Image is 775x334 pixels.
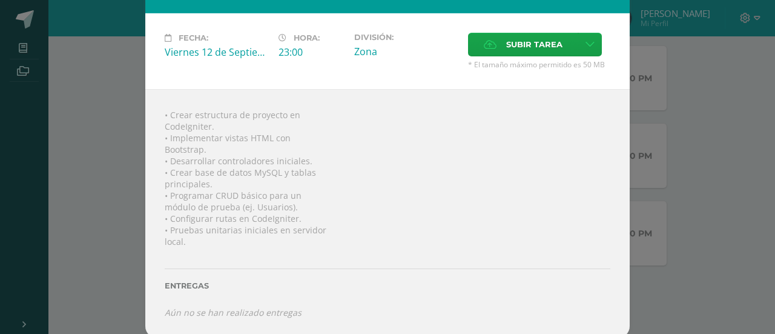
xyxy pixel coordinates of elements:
i: Aún no se han realizado entregas [165,307,302,318]
div: 23:00 [279,45,345,59]
div: Zona [354,45,458,58]
div: Viernes 12 de Septiembre [165,45,269,59]
label: División: [354,33,458,42]
span: Hora: [294,33,320,42]
span: Subir tarea [506,33,562,56]
span: Fecha: [179,33,208,42]
label: Entregas [165,281,610,290]
span: * El tamaño máximo permitido es 50 MB [468,59,610,70]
